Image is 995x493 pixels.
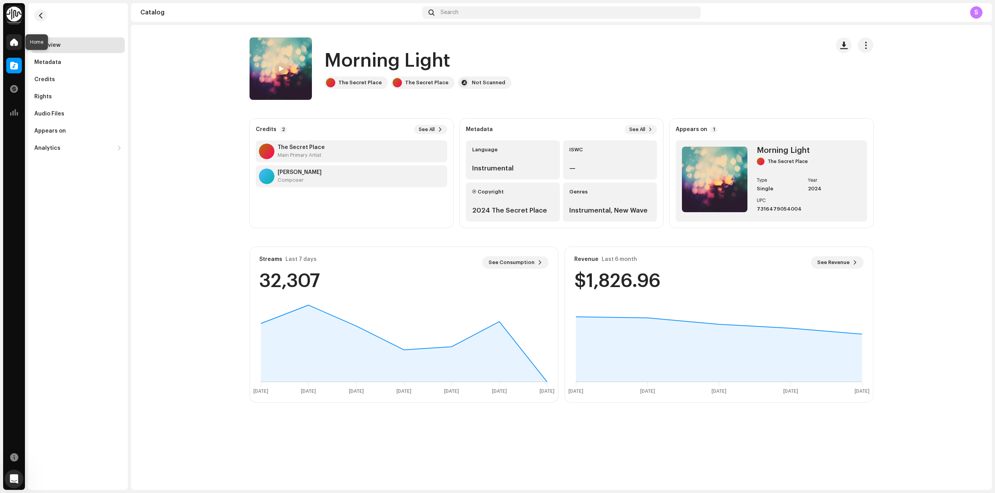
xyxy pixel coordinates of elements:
[757,147,853,154] div: Morning Light
[38,4,66,10] h1: Operator
[31,123,125,139] re-m-nav-item: Appears on
[31,72,125,87] re-m-nav-item: Credits
[301,389,316,394] text: [DATE]
[472,206,554,215] div: 2024 The Secret Place
[472,147,554,153] div: Language
[37,255,43,262] button: Gif-väljare
[137,3,151,17] div: Stäng
[472,189,554,195] div: Ⓟ Copyright
[253,389,268,394] text: [DATE]
[492,389,507,394] text: [DATE]
[629,126,645,133] span: See All
[278,177,322,183] div: Composer
[466,126,493,133] strong: Metadata
[6,182,150,221] div: Liane säger…
[757,178,802,183] div: Type
[569,164,651,173] div: —
[34,128,66,134] div: Appears on
[5,470,23,488] iframe: Intercom live chat
[280,126,287,133] p-badge: 2
[569,189,651,195] div: Genres
[757,186,802,192] div: Single
[25,255,31,262] button: Emoji-väljare
[569,147,651,153] div: ISWC
[31,140,125,156] re-m-nav-dropdown: Analytics
[38,10,110,18] p: Teamet kan också hjälpa dig
[569,206,651,215] div: Instrumental, New Wave
[6,6,22,22] img: 0f74c21f-6d1c-4dbc-9196-dbddad53419e
[90,221,150,238] div: Perfect, thanks :)
[811,256,864,269] button: See Revenue
[540,389,554,394] text: [DATE]
[640,389,655,394] text: [DATE]
[855,389,869,394] text: [DATE]
[12,187,122,210] div: Ah yes, sorry! I've just bumped that to the top of the pile so that will be pitched either [DATE]...
[682,147,747,212] img: c7f3bb47-26a1-41c3-b91d-eaa98ddfd97c
[602,256,637,262] div: Last 6 month
[817,255,850,270] span: See Revenue
[250,37,312,100] img: c7f3bb47-26a1-41c3-b91d-eaa98ddfd97c
[34,76,55,83] div: Credits
[783,389,798,394] text: [DATE]
[278,152,325,158] div: Main Primary Artist
[6,136,150,182] div: Simon säger…
[34,42,60,48] div: Overview
[757,198,802,203] div: UPC
[278,144,325,151] strong: The Secret Place
[568,389,583,394] text: [DATE]
[6,36,128,130] div: Ah, I can now see that my team pitched 'Peace, Be Still' [DATE] on Spotify and Amazon, and Apple ...
[444,389,459,394] text: [DATE]
[397,389,411,394] text: [DATE]
[34,111,64,117] div: Audio Files
[31,37,125,53] re-m-nav-item: Overview
[278,169,322,176] strong: Simon Wester
[50,255,56,262] button: Start recording
[472,164,554,173] div: Instrumental
[97,225,143,233] div: Perfect, thanks :)
[482,256,549,269] button: See Consumption
[676,126,707,133] strong: Appears on
[5,3,20,18] button: go back
[134,252,146,265] button: Skriv ett meddelande…
[349,389,364,394] text: [DATE]
[625,125,657,134] button: See All
[28,136,150,176] div: Sounds great, thanks! I was also thinking about the other track I mentioned, Harbour (UPC: 731648...
[489,255,535,270] span: See Consumption
[22,4,35,17] img: Profile image for Operator
[757,206,802,212] div: 7316479054004
[31,89,125,105] re-m-nav-item: Rights
[808,186,853,192] div: 2024
[6,36,150,136] div: Liane säger…
[6,182,128,215] div: Ah yes, sorry! I've just bumped that to the top of the pile so that will be pitched either [DATE]...
[34,141,143,171] div: Sounds great, thanks! I was also thinking about the other track I mentioned, Harbour (UPC: 731648...
[324,48,450,73] h1: Morning Light
[122,3,137,18] button: Hem
[405,80,448,86] div: The Secret Place
[441,9,459,16] span: Search
[712,389,726,394] text: [DATE]
[140,9,419,16] div: Catalog
[710,126,717,133] p-badge: 1
[414,125,447,134] button: See All
[7,239,149,252] textarea: Meddelande...
[12,41,122,125] div: Ah, I can now see that my team pitched 'Peace, Be Still' [DATE] on Spotify and Amazon, and Apple ...
[338,80,382,86] div: The Secret Place
[472,80,505,86] div: Not Scanned
[259,256,282,262] div: Streams
[6,221,150,244] div: Simon säger…
[419,126,435,133] span: See All
[285,256,317,262] div: Last 7 days
[31,55,125,70] re-m-nav-item: Metadata
[808,178,853,183] div: Year
[34,145,60,151] div: Analytics
[970,6,983,19] div: S
[12,255,18,262] button: Ladda upp bilaga
[256,126,276,133] strong: Credits
[574,256,598,262] div: Revenue
[34,59,61,66] div: Metadata
[31,106,125,122] re-m-nav-item: Audio Files
[768,158,808,165] div: The Secret Place
[34,94,52,100] div: Rights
